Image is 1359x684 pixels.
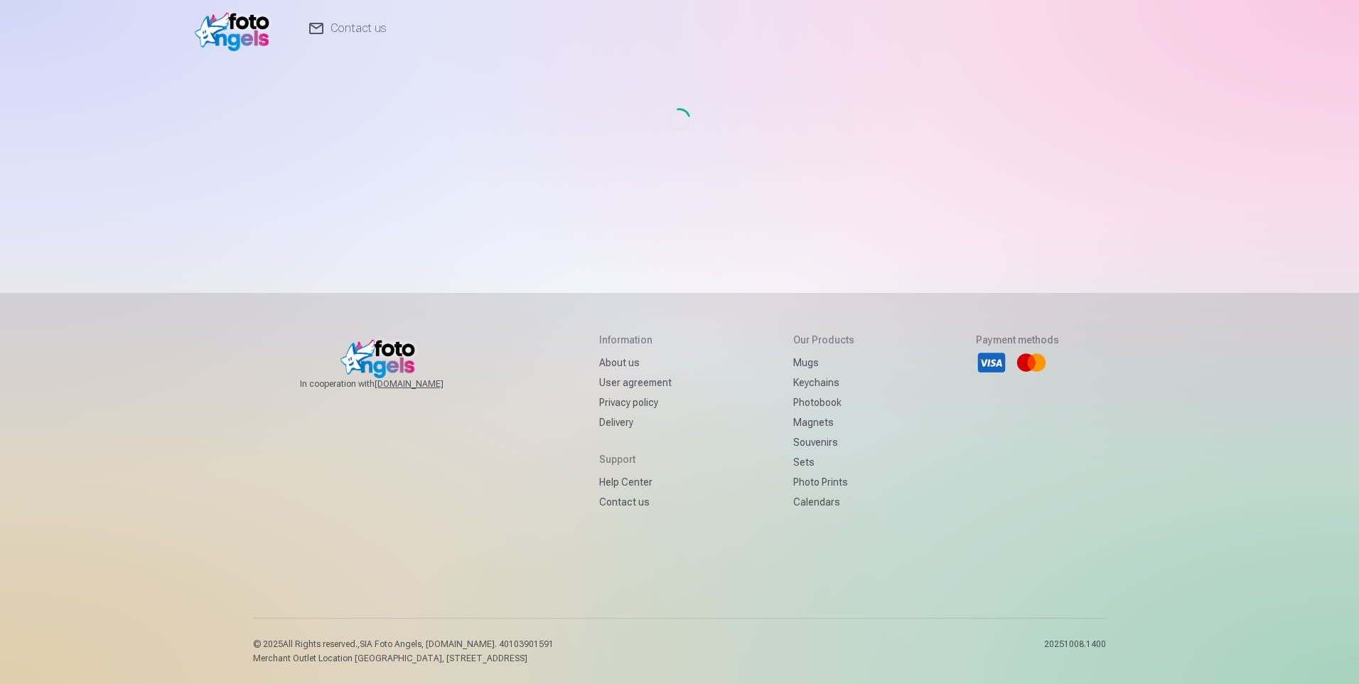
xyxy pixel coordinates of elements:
a: [DOMAIN_NAME] [375,378,478,390]
h5: Information [599,333,672,347]
p: © 2025 All Rights reserved. , [253,638,554,650]
a: Delivery [599,412,672,432]
p: 20251008.1400 [1044,638,1106,664]
a: Contact us [599,492,672,512]
a: Photo prints [793,472,854,492]
a: User agreement [599,373,672,392]
img: /fa1 [195,6,276,51]
a: Photobook [793,392,854,412]
a: Calendars [793,492,854,512]
a: Mugs [793,353,854,373]
a: About us [599,353,672,373]
span: SIA Foto Angels, [DOMAIN_NAME]. 40103901591 [360,639,554,649]
p: Merchant Outlet Location [GEOGRAPHIC_DATA], [STREET_ADDRESS] [253,653,554,664]
a: Help Center [599,472,672,492]
a: Keychains [793,373,854,392]
li: Visa [976,347,1007,378]
h5: Support [599,452,672,466]
a: Sets [793,452,854,472]
span: In cooperation with [300,378,478,390]
h5: Our products [793,333,854,347]
a: Privacy policy [599,392,672,412]
a: Souvenirs [793,432,854,452]
li: Mastercard [1016,347,1047,378]
h5: Payment methods [976,333,1059,347]
a: Magnets [793,412,854,432]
